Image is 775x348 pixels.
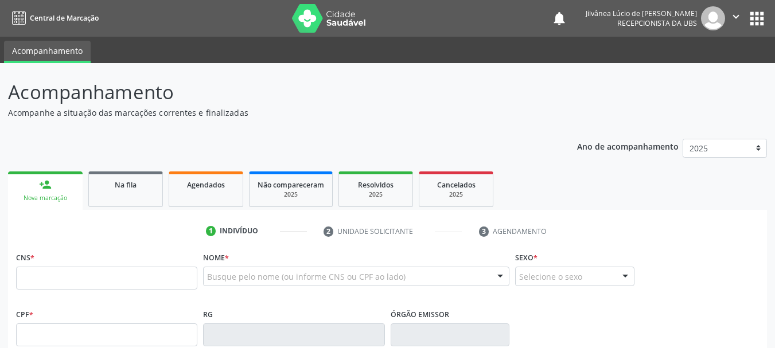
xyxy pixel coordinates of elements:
[551,10,567,26] button: notifications
[391,306,449,323] label: Órgão emissor
[577,139,679,153] p: Ano de acompanhamento
[8,9,99,28] a: Central de Marcação
[207,271,406,283] span: Busque pelo nome (ou informe CNS ou CPF ao lado)
[701,6,725,30] img: img
[203,306,213,323] label: RG
[747,9,767,29] button: apps
[427,190,485,199] div: 2025
[16,194,75,202] div: Nova marcação
[203,249,229,267] label: Nome
[39,178,52,191] div: person_add
[220,226,258,236] div: Indivíduo
[519,271,582,283] span: Selecione o sexo
[730,10,742,23] i: 
[725,6,747,30] button: 
[8,107,539,119] p: Acompanhe a situação das marcações correntes e finalizadas
[347,190,404,199] div: 2025
[258,190,324,199] div: 2025
[8,78,539,107] p: Acompanhamento
[617,18,697,28] span: Recepcionista da UBS
[586,9,697,18] div: Jilvânea Lúcio de [PERSON_NAME]
[4,41,91,63] a: Acompanhamento
[437,180,476,190] span: Cancelados
[515,249,538,267] label: Sexo
[16,249,34,267] label: CNS
[258,180,324,190] span: Não compareceram
[206,226,216,236] div: 1
[30,13,99,23] span: Central de Marcação
[187,180,225,190] span: Agendados
[115,180,137,190] span: Na fila
[358,180,394,190] span: Resolvidos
